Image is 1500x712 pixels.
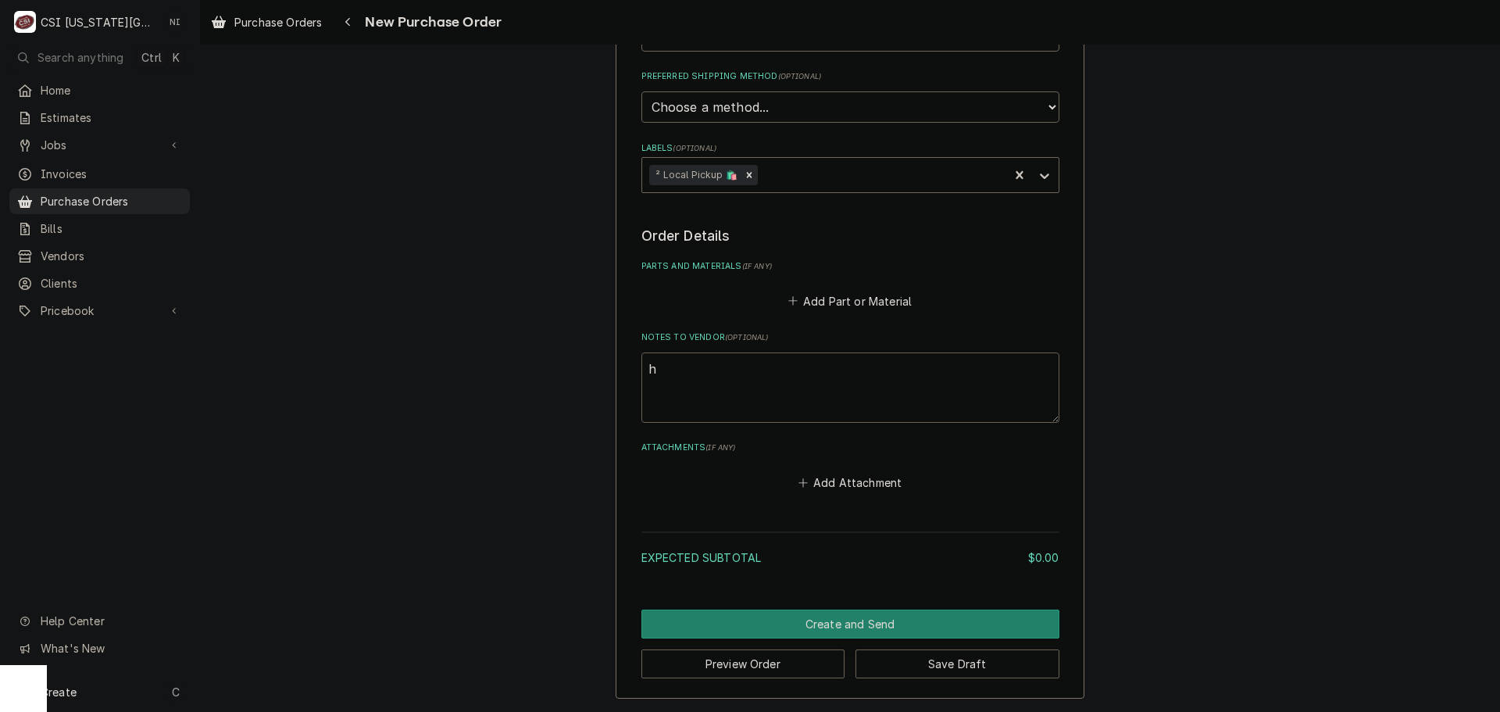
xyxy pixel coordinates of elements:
span: New Purchase Order [360,12,502,33]
span: C [172,684,180,700]
label: Labels [641,142,1059,155]
span: Create [41,685,77,699]
div: Button Group Row [641,639,1059,678]
div: NI [164,11,186,33]
span: Help Center [41,613,180,629]
div: Notes to Vendor [641,331,1059,423]
a: Estimates [9,105,190,131]
span: Purchase Orders [234,14,322,30]
div: Amount Summary [641,526,1059,577]
a: Go to What's New [9,635,190,661]
div: Parts and Materials [641,260,1059,312]
div: ² Local Pickup 🛍️ [649,165,741,185]
a: Vendors [9,243,190,269]
div: Button Group Row [641,610,1059,639]
span: Home [41,82,182,98]
label: Preferred Shipping Method [641,70,1059,83]
label: Attachments [641,442,1059,454]
button: Save Draft [855,649,1059,678]
div: CSI Kansas City's Avatar [14,11,36,33]
span: K [173,49,180,66]
span: Bills [41,220,182,237]
span: Pricebook [41,302,159,319]
span: Purchase Orders [41,193,182,209]
div: Preferred Shipping Method [641,70,1059,123]
button: Create and Send [641,610,1059,639]
div: $0.00 [1028,549,1059,566]
div: Attachments [641,442,1059,493]
a: Purchase Orders [9,188,190,214]
span: ( optional ) [673,144,716,152]
span: Vendors [41,248,182,264]
span: ( if any ) [705,443,735,452]
a: Invoices [9,161,190,187]
button: Add Part or Material [785,290,914,312]
span: Expected Subtotal [641,551,762,564]
div: Nate Ingram's Avatar [164,11,186,33]
span: What's New [41,640,180,657]
span: Jobs [41,137,159,153]
span: ( if any ) [742,262,772,270]
span: ( optional ) [725,333,769,342]
a: Clients [9,270,190,296]
label: Parts and Materials [641,260,1059,273]
a: Purchase Orders [205,9,328,35]
button: Navigate back [335,9,360,34]
a: Go to Jobs [9,132,190,158]
span: Invoices [41,166,182,182]
div: Remove ² Local Pickup 🛍️ [741,165,758,185]
button: Preview Order [641,649,845,678]
a: Bills [9,216,190,242]
span: ( optional ) [778,72,822,81]
button: Add Attachment [795,471,905,493]
div: CSI [US_STATE][GEOGRAPHIC_DATA] [41,14,155,30]
div: Expected Subtotal [641,549,1059,566]
div: C [14,11,36,33]
label: Notes to Vendor [641,331,1059,344]
span: Search anything [37,49,123,66]
a: Home [9,77,190,103]
a: Go to Pricebook [9,298,190,324]
span: Clients [41,275,182,292]
span: Ctrl [141,49,162,66]
div: Labels [641,142,1059,193]
div: Button Group [641,610,1059,678]
span: Estimates [41,109,182,126]
legend: Order Details [641,226,1059,246]
a: Go to Help Center [9,608,190,634]
button: Search anythingCtrlK [9,44,190,71]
